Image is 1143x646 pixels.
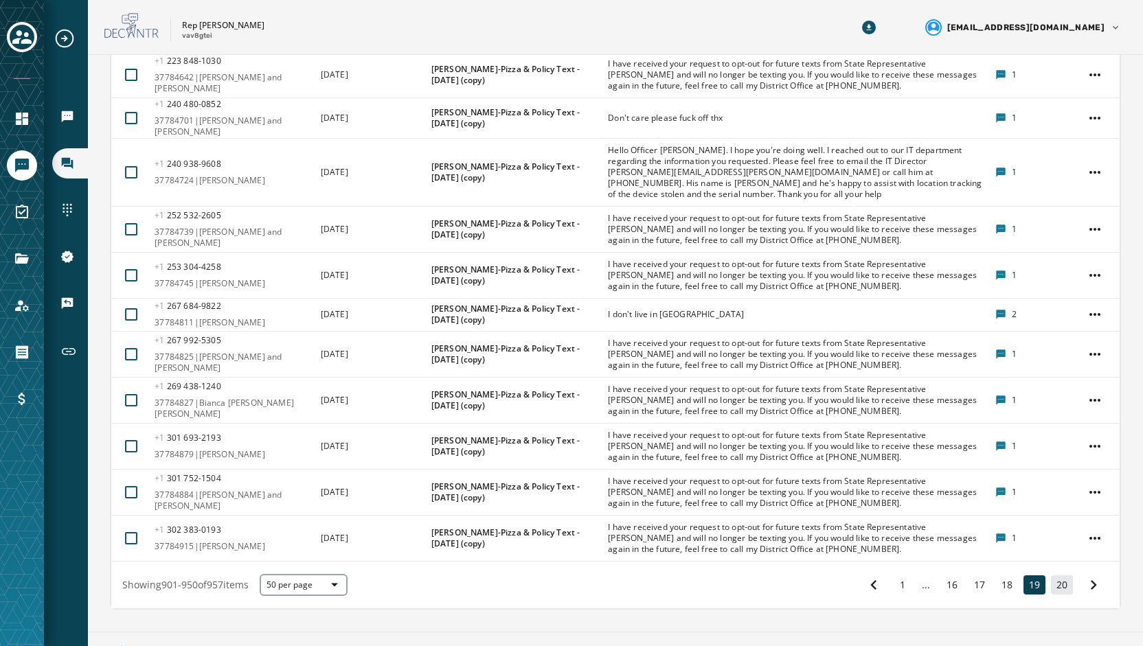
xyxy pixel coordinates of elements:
[155,175,311,186] span: 37784724|[PERSON_NAME]
[1023,575,1045,595] button: 19
[7,337,37,367] a: Navigate to Orders
[155,227,311,249] span: 37784739|[PERSON_NAME] and [PERSON_NAME]
[182,31,212,41] p: vav8gtei
[608,338,986,371] span: I have received your request to opt-out for future texts from State Representative [PERSON_NAME] ...
[7,22,37,52] button: Toggle account select drawer
[52,148,88,178] a: Navigate to Inbox
[155,115,311,137] span: 37784701|[PERSON_NAME] and [PERSON_NAME]
[608,213,986,246] span: I have received your request to opt-out for future texts from State Representative [PERSON_NAME] ...
[608,259,986,292] span: I have received your request to opt-out for future texts from State Representative [PERSON_NAME] ...
[155,472,167,484] span: +1
[608,58,986,91] span: I have received your request to opt-out for future texts from State Representative [PERSON_NAME] ...
[608,145,986,200] span: Hello Officer [PERSON_NAME]. I hope you're doing well. I reached out to our IT department regardi...
[894,575,911,595] button: 1
[941,575,963,595] button: 16
[155,158,220,170] span: 240 938 - 9608
[155,209,220,221] span: 252 532 - 2605
[155,524,220,535] span: 302 383 - 0193
[947,22,1105,33] span: [EMAIL_ADDRESS][DOMAIN_NAME]
[260,574,348,596] button: 50 per page
[431,264,600,286] span: [PERSON_NAME]-Pizza & Policy Text - [DATE] (copy)
[155,98,220,110] span: 240 480 - 0852
[431,343,600,365] span: [PERSON_NAME]-Pizza & Policy Text - [DATE] (copy)
[1012,113,1017,124] span: 1
[1012,349,1017,360] span: 1
[321,394,348,406] span: [DATE]
[155,541,311,552] span: 37784915|[PERSON_NAME]
[155,55,220,67] span: 223 848 - 1030
[321,166,348,178] span: [DATE]
[1012,487,1017,498] span: 1
[608,476,986,509] span: I have received your request to opt-out for future texts from State Representative [PERSON_NAME] ...
[996,575,1018,595] button: 18
[857,15,881,40] button: Download Menu
[7,290,37,321] a: Navigate to Account
[321,486,348,498] span: [DATE]
[321,223,348,235] span: [DATE]
[155,432,167,443] span: +1
[155,317,311,328] span: 37784811|[PERSON_NAME]
[916,578,936,592] span: ...
[969,575,991,595] button: 17
[608,309,986,320] span: I don't live in [GEOGRAPHIC_DATA]
[431,527,600,549] span: [PERSON_NAME]-Pizza & Policy Text - [DATE] (copy)
[155,351,311,373] span: 37784825|[PERSON_NAME] and [PERSON_NAME]
[321,112,348,124] span: [DATE]
[267,579,341,590] span: 50 per page
[155,449,311,460] span: 37784879|[PERSON_NAME]
[1012,69,1017,80] span: 1
[155,261,167,273] span: +1
[1012,441,1017,452] span: 1
[1012,533,1017,544] span: 1
[431,161,600,183] span: [PERSON_NAME]-Pizza & Policy Text - [DATE] (copy)
[155,334,167,346] span: +1
[155,432,220,443] span: 301 693 - 2193
[54,27,87,49] button: Expand sub nav menu
[7,244,37,274] a: Navigate to Files
[155,334,220,346] span: 267 992 - 5305
[321,532,348,544] span: [DATE]
[608,113,986,124] span: Don't care please fuck off thx
[1012,167,1017,178] span: 1
[431,218,600,240] span: [PERSON_NAME]-Pizza & Policy Text - [DATE] (copy)
[52,335,88,368] a: Navigate to Short Links
[608,384,986,417] span: I have received your request to opt-out for future texts from State Representative [PERSON_NAME] ...
[431,435,600,457] span: [PERSON_NAME]-Pizza & Policy Text - [DATE] (copy)
[155,209,167,221] span: +1
[431,303,600,325] span: [PERSON_NAME]-Pizza & Policy Text - [DATE] (copy)
[7,150,37,181] a: Navigate to Messaging
[1012,224,1017,235] span: 1
[608,522,986,555] span: I have received your request to opt-out for future texts from State Representative [PERSON_NAME] ...
[321,69,348,80] span: [DATE]
[52,242,88,272] a: Navigate to 10DLC Registration
[155,524,167,535] span: +1
[431,389,600,411] span: [PERSON_NAME]-Pizza & Policy Text - [DATE] (copy)
[182,20,264,31] p: Rep [PERSON_NAME]
[155,472,220,484] span: 301 752 - 1504
[52,102,88,132] a: Navigate to Broadcasts
[155,98,167,110] span: +1
[920,14,1127,41] button: User settings
[155,397,311,419] span: 37784827|Bianca [PERSON_NAME] [PERSON_NAME]
[155,261,220,273] span: 253 304 - 4258
[155,300,220,312] span: 267 684 - 9822
[155,158,167,170] span: +1
[1051,575,1073,595] button: 20
[155,380,220,392] span: 269 438 - 1240
[321,348,348,360] span: [DATE]
[7,104,37,134] a: Navigate to Home
[1012,270,1017,281] span: 1
[155,380,167,392] span: +1
[122,578,249,591] span: Showing 901 - 950 of 957 items
[431,481,600,503] span: [PERSON_NAME]-Pizza & Policy Text - [DATE] (copy)
[431,64,600,86] span: [PERSON_NAME]-Pizza & Policy Text - [DATE] (copy)
[321,269,348,281] span: [DATE]
[155,300,167,312] span: +1
[155,489,311,511] span: 37784884|[PERSON_NAME] and [PERSON_NAME]
[155,72,311,94] span: 37784642|[PERSON_NAME] and [PERSON_NAME]
[431,107,600,129] span: [PERSON_NAME]-Pizza & Policy Text - [DATE] (copy)
[608,430,986,463] span: I have received your request to opt-out for future texts from State Representative [PERSON_NAME] ...
[321,308,348,320] span: [DATE]
[7,384,37,414] a: Navigate to Billing
[52,195,88,225] a: Navigate to Sending Numbers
